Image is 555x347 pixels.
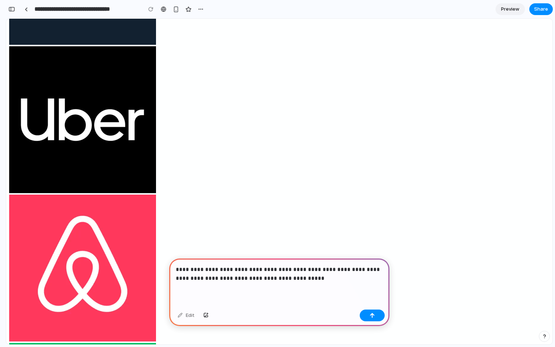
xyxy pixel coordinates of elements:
[529,3,553,15] button: Share
[3,176,150,323] img: Airbnb logo
[496,3,525,15] a: Preview
[501,6,519,13] span: Preview
[3,28,150,174] img: Uber logo
[534,6,548,13] span: Share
